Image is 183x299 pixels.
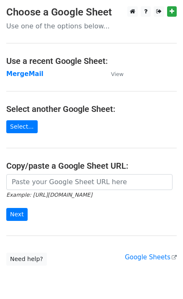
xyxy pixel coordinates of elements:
a: Need help? [6,253,47,266]
h4: Copy/paste a Google Sheet URL: [6,161,177,171]
a: Select... [6,120,38,133]
a: MergeMail [6,70,44,78]
a: View [103,70,124,78]
a: Google Sheets [125,253,177,261]
h3: Choose a Google Sheet [6,6,177,18]
small: View [111,71,124,77]
h4: Use a recent Google Sheet: [6,56,177,66]
input: Paste your Google Sheet URL here [6,174,173,190]
input: Next [6,208,28,221]
small: Example: [URL][DOMAIN_NAME] [6,192,92,198]
p: Use one of the options below... [6,22,177,30]
h4: Select another Google Sheet: [6,104,177,114]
